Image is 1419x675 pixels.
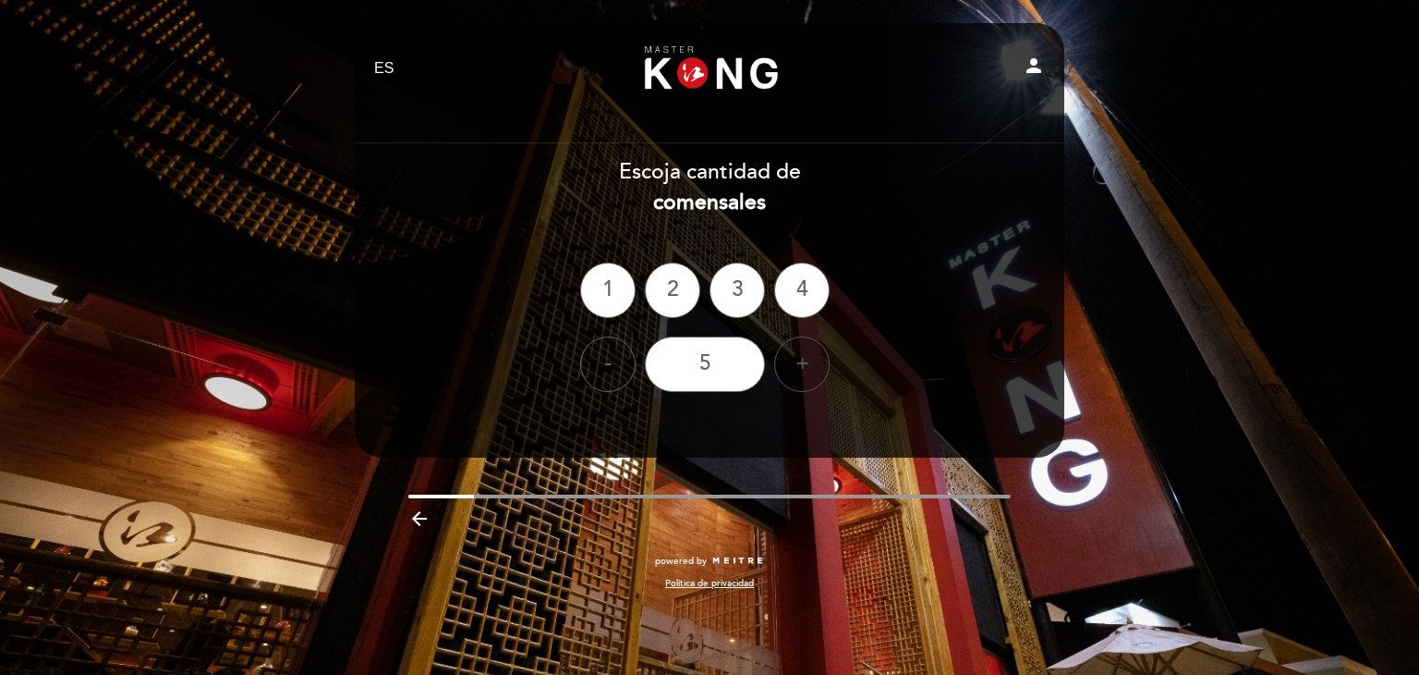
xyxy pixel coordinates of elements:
[580,337,636,392] div: -
[665,577,754,590] a: Política de privacidad
[580,263,636,318] div: 1
[774,337,830,392] div: +
[408,508,431,530] i: arrow_backward
[655,555,764,568] a: powered by
[645,263,700,318] div: 2
[354,157,1065,218] div: Escoja cantidad de
[645,337,765,392] div: 5
[1023,55,1045,77] i: person
[711,557,764,566] img: MEITRE
[653,190,766,215] b: comensales
[1023,55,1045,83] button: person
[594,43,825,94] a: Master Kong [GEOGRAPHIC_DATA][PERSON_NAME]
[709,263,765,318] div: 3
[774,263,830,318] div: 4
[655,555,707,568] span: powered by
